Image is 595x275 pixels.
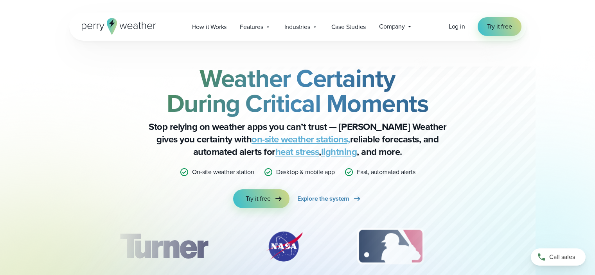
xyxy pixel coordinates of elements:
[469,227,532,266] img: PGA.svg
[297,189,362,208] a: Explore the system
[257,227,312,266] img: NASA.svg
[449,22,465,31] a: Log in
[108,227,219,266] div: 1 of 12
[325,19,373,35] a: Case Studies
[321,145,357,159] a: lightning
[531,248,586,266] a: Call sales
[167,60,429,122] strong: Weather Certainty During Critical Moments
[246,194,271,203] span: Try it free
[192,167,254,177] p: On-site weather station
[357,167,415,177] p: Fast, automated alerts
[141,120,454,158] p: Stop relying on weather apps you can’t trust — [PERSON_NAME] Weather gives you certainty with rel...
[257,227,312,266] div: 2 of 12
[549,252,575,262] span: Call sales
[192,22,227,32] span: How it Works
[349,227,432,266] img: MLB.svg
[349,227,432,266] div: 3 of 12
[297,194,349,203] span: Explore the system
[108,227,219,266] img: Turner-Construction_1.svg
[379,22,405,31] span: Company
[233,189,289,208] a: Try it free
[252,132,350,146] a: on-site weather stations,
[331,22,366,32] span: Case Studies
[487,22,512,31] span: Try it free
[478,17,521,36] a: Try it free
[240,22,263,32] span: Features
[108,227,487,270] div: slideshow
[284,22,310,32] span: Industries
[185,19,234,35] a: How it Works
[276,167,335,177] p: Desktop & mobile app
[275,145,319,159] a: heat stress
[469,227,532,266] div: 4 of 12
